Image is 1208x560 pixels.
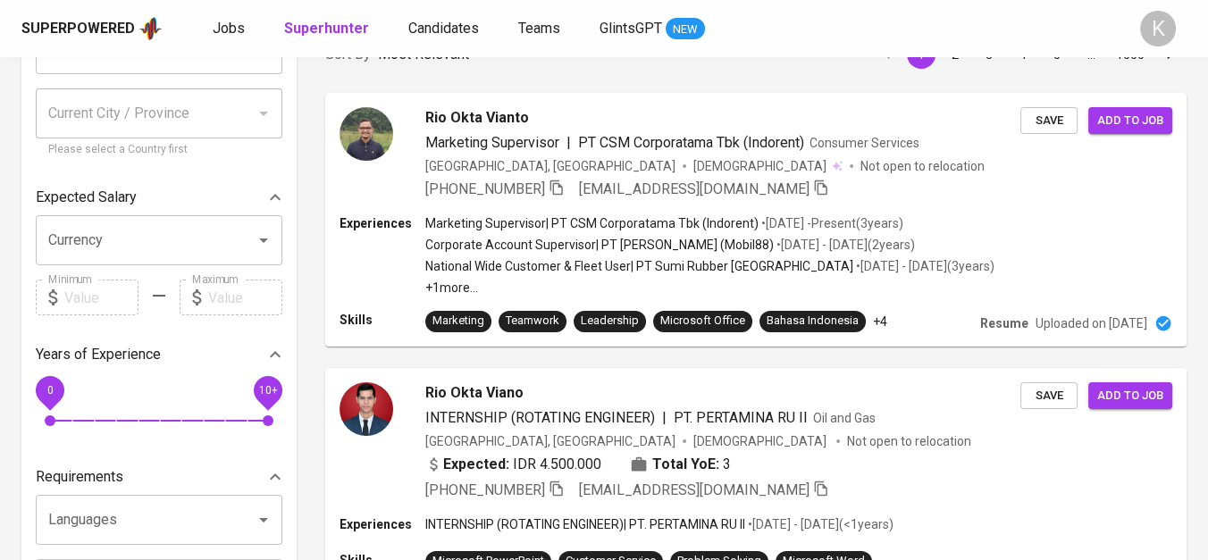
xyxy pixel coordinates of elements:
button: Add to job [1088,107,1172,135]
span: 10+ [258,384,277,397]
div: [GEOGRAPHIC_DATA], [GEOGRAPHIC_DATA] [425,157,675,175]
b: Total YoE: [652,454,719,475]
p: Marketing Supervisor | PT CSM Corporatama Tbk (Indorent) [425,214,759,232]
div: Teamwork [506,313,559,330]
div: [GEOGRAPHIC_DATA], [GEOGRAPHIC_DATA] [425,432,675,450]
div: Superpowered [21,19,135,39]
span: 0 [46,384,53,397]
input: Value [208,280,282,315]
a: Superhunter [284,18,373,40]
div: Leadership [581,313,639,330]
span: Jobs [213,20,245,37]
span: Marketing Supervisor [425,134,559,151]
div: Requirements [36,459,282,495]
span: Oil and Gas [813,411,876,425]
span: Save [1029,111,1069,131]
p: Skills [340,311,425,329]
p: National Wide Customer & Fleet User | PT Sumi Rubber [GEOGRAPHIC_DATA] [425,257,853,275]
span: Add to job [1097,386,1163,406]
b: Expected: [443,454,509,475]
span: Candidates [408,20,479,37]
a: Jobs [213,18,248,40]
p: • [DATE] - [DATE] ( 3 years ) [853,257,994,275]
span: Rio Okta Viano [425,382,524,404]
span: Add to job [1097,111,1163,131]
div: K [1140,11,1176,46]
img: app logo [138,15,163,42]
p: Please select a Country first [48,141,270,159]
p: Experiences [340,515,425,533]
span: INTERNSHIP (ROTATING ENGINEER) [425,409,655,426]
p: Expected Salary [36,187,137,208]
button: Open [251,228,276,253]
input: Value [64,280,138,315]
div: Years of Experience [36,337,282,372]
p: Corporate Account Supervisor | PT [PERSON_NAME] (Mobil88) [425,236,774,254]
button: Open [251,507,276,532]
a: Teams [518,18,564,40]
span: PT CSM Corporatama Tbk (Indorent) [578,134,804,151]
span: [DEMOGRAPHIC_DATA] [693,432,829,450]
span: [DEMOGRAPHIC_DATA] [693,157,829,175]
p: • [DATE] - [DATE] ( <1 years ) [745,515,893,533]
span: | [662,407,667,429]
span: PT. PERTAMINA RU II [674,409,808,426]
p: INTERNSHIP (ROTATING ENGINEER) | PT. PERTAMINA RU II [425,515,745,533]
p: Resume [980,314,1028,332]
p: Uploaded on [DATE] [1036,314,1147,332]
p: Requirements [36,466,123,488]
span: Rio Okta Vianto [425,107,529,129]
p: • [DATE] - Present ( 3 years ) [759,214,903,232]
p: Years of Experience [36,344,161,365]
div: Marketing [432,313,484,330]
span: [EMAIL_ADDRESS][DOMAIN_NAME] [579,180,810,197]
span: GlintsGPT [600,20,662,37]
span: Consumer Services [810,136,919,150]
p: +4 [873,313,887,330]
p: Not open to relocation [860,157,985,175]
div: Expected Salary [36,180,282,215]
div: Bahasa Indonesia [767,313,859,330]
img: 762d691053f12fcbb3f50e76dca45625.jpg [340,382,393,436]
span: Save [1029,386,1069,406]
div: IDR 4.500.000 [425,454,601,475]
a: Candidates [408,18,482,40]
span: 3 [723,454,731,475]
p: +1 more ... [425,279,994,297]
a: Rio Okta ViantoMarketing Supervisor|PT CSM Corporatama Tbk (Indorent)Consumer Services[GEOGRAPHIC... [325,93,1187,347]
span: | [566,132,571,154]
img: 5cfbd7f7f936883cc4807034f5328813.jpg [340,107,393,161]
p: Not open to relocation [847,432,971,450]
span: NEW [666,21,705,38]
span: Teams [518,20,560,37]
button: Save [1020,107,1078,135]
a: GlintsGPT NEW [600,18,705,40]
span: [PHONE_NUMBER] [425,481,545,498]
button: Save [1020,382,1078,410]
button: Add to job [1088,382,1172,410]
b: Superhunter [284,20,369,37]
span: [EMAIL_ADDRESS][DOMAIN_NAME] [579,481,810,498]
div: Microsoft Office [660,313,745,330]
a: Superpoweredapp logo [21,15,163,42]
span: [PHONE_NUMBER] [425,180,545,197]
p: Experiences [340,214,425,232]
p: • [DATE] - [DATE] ( 2 years ) [774,236,915,254]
